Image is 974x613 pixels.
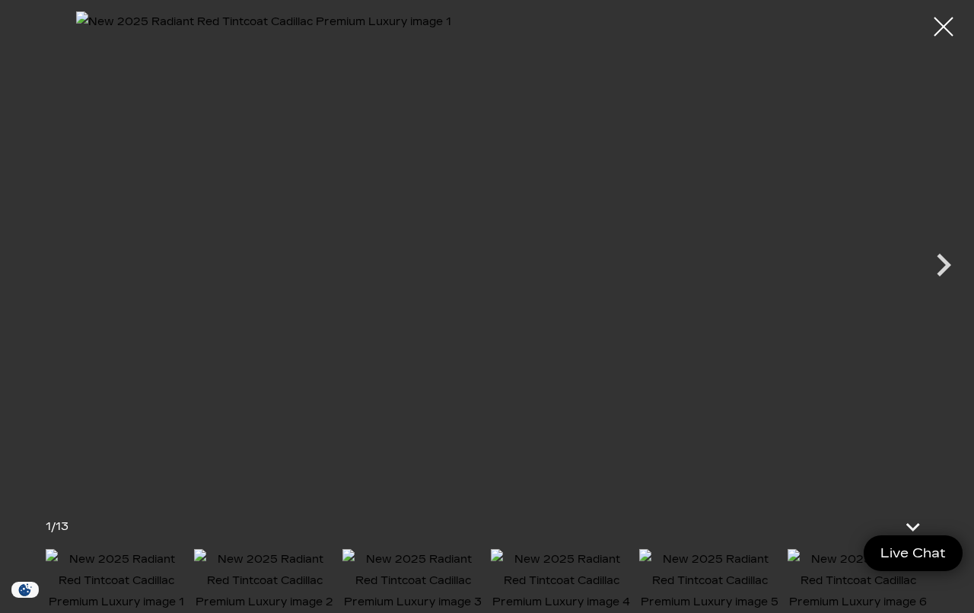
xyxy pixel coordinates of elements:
span: Live Chat [873,544,953,562]
img: New 2025 Radiant Red Tintcoat Cadillac Premium Luxury image 3 [342,549,483,613]
div: Privacy Settings [8,582,43,598]
img: New 2025 Radiant Red Tintcoat Cadillac Premium Luxury image 5 [639,549,780,613]
img: New 2025 Radiant Red Tintcoat Cadillac Premium Luxury image 4 [491,549,632,613]
img: New 2025 Radiant Red Tintcoat Cadillac Premium Luxury image 2 [194,549,335,613]
img: New 2025 Radiant Red Tintcoat Cadillac Premium Luxury image 6 [788,549,928,613]
span: 1 [46,520,51,533]
div: Next [921,235,966,303]
span: 13 [56,520,68,533]
a: Live Chat [864,535,963,571]
div: / [46,516,68,538]
img: New 2025 Radiant Red Tintcoat Cadillac Premium Luxury image 1 [46,549,186,613]
img: New 2025 Radiant Red Tintcoat Cadillac Premium Luxury image 1 [76,11,898,491]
